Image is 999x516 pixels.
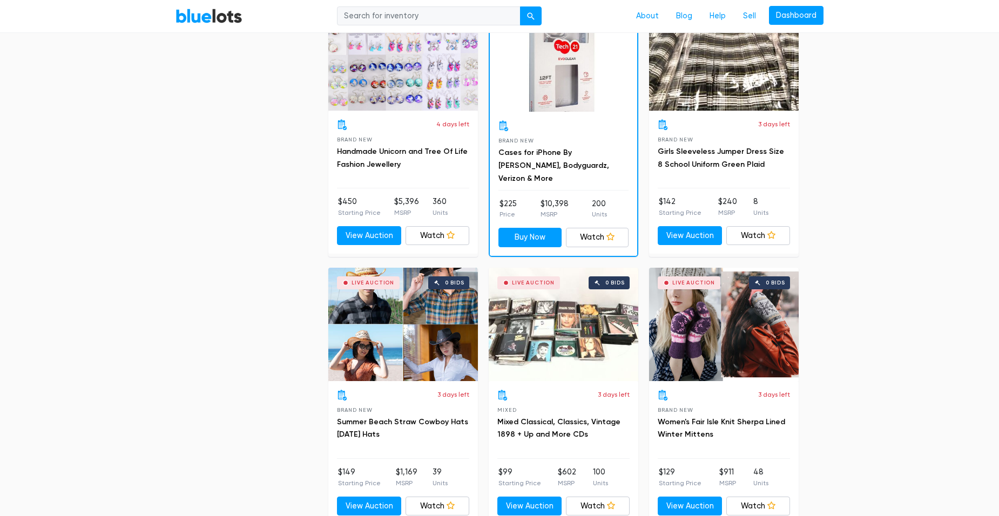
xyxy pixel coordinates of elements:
[659,478,701,488] p: Starting Price
[658,137,693,142] span: Brand New
[719,466,736,488] li: $911
[394,196,419,218] li: $5,396
[726,226,791,246] a: Watch
[658,417,785,439] a: Women's Fair Isle Knit Sherpa Lined Winter Mittens
[433,478,448,488] p: Units
[338,466,381,488] li: $149
[592,198,607,220] li: 200
[672,280,715,286] div: Live Auction
[649,268,799,381] a: Live Auction 0 bids
[498,466,541,488] li: $99
[512,280,555,286] div: Live Auction
[593,478,608,488] p: Units
[394,208,419,218] p: MSRP
[498,478,541,488] p: Starting Price
[758,390,790,399] p: 3 days left
[753,478,768,488] p: Units
[498,228,562,247] a: Buy Now
[658,147,784,169] a: Girls Sleeveless Jumper Dress Size 8 School Uniform Green Plaid
[396,478,417,488] p: MSRP
[726,497,791,516] a: Watch
[605,280,625,286] div: 0 bids
[753,196,768,218] li: 8
[396,466,417,488] li: $1,169
[658,497,722,516] a: View Auction
[337,407,372,413] span: Brand New
[445,280,464,286] div: 0 bids
[489,268,638,381] a: Live Auction 0 bids
[566,228,629,247] a: Watch
[718,208,737,218] p: MSRP
[627,6,667,26] a: About
[498,148,609,183] a: Cases for iPhone By [PERSON_NAME], Bodyguardz, Verizon & More
[497,407,516,413] span: Mixed
[497,417,620,439] a: Mixed Classical, Classics, Vintage 1898 + Up and More CDs
[500,209,517,219] p: Price
[500,198,517,220] li: $225
[352,280,394,286] div: Live Auction
[338,208,381,218] p: Starting Price
[701,6,734,26] a: Help
[436,119,469,129] p: 4 days left
[667,6,701,26] a: Blog
[437,390,469,399] p: 3 days left
[541,198,569,220] li: $10,398
[718,196,737,218] li: $240
[498,138,534,144] span: Brand New
[433,196,448,218] li: 360
[753,466,768,488] li: 48
[659,466,701,488] li: $129
[658,226,722,246] a: View Auction
[338,196,381,218] li: $450
[659,196,701,218] li: $142
[769,6,823,25] a: Dashboard
[338,478,381,488] p: Starting Price
[766,280,785,286] div: 0 bids
[658,407,693,413] span: Brand New
[433,208,448,218] p: Units
[592,209,607,219] p: Units
[558,478,576,488] p: MSRP
[497,497,562,516] a: View Auction
[753,208,768,218] p: Units
[541,209,569,219] p: MSRP
[433,466,448,488] li: 39
[406,497,470,516] a: Watch
[734,6,765,26] a: Sell
[337,226,401,246] a: View Auction
[328,268,478,381] a: Live Auction 0 bids
[758,119,790,129] p: 3 days left
[598,390,630,399] p: 3 days left
[175,8,242,24] a: BlueLots
[337,497,401,516] a: View Auction
[558,466,576,488] li: $602
[659,208,701,218] p: Starting Price
[337,6,521,26] input: Search for inventory
[719,478,736,488] p: MSRP
[337,147,468,169] a: Handmade Unicorn and Tree Of Life Fashion Jewellery
[593,466,608,488] li: 100
[406,226,470,246] a: Watch
[337,137,372,142] span: Brand New
[566,497,630,516] a: Watch
[337,417,468,439] a: Summer Beach Straw Cowboy Hats [DATE] Hats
